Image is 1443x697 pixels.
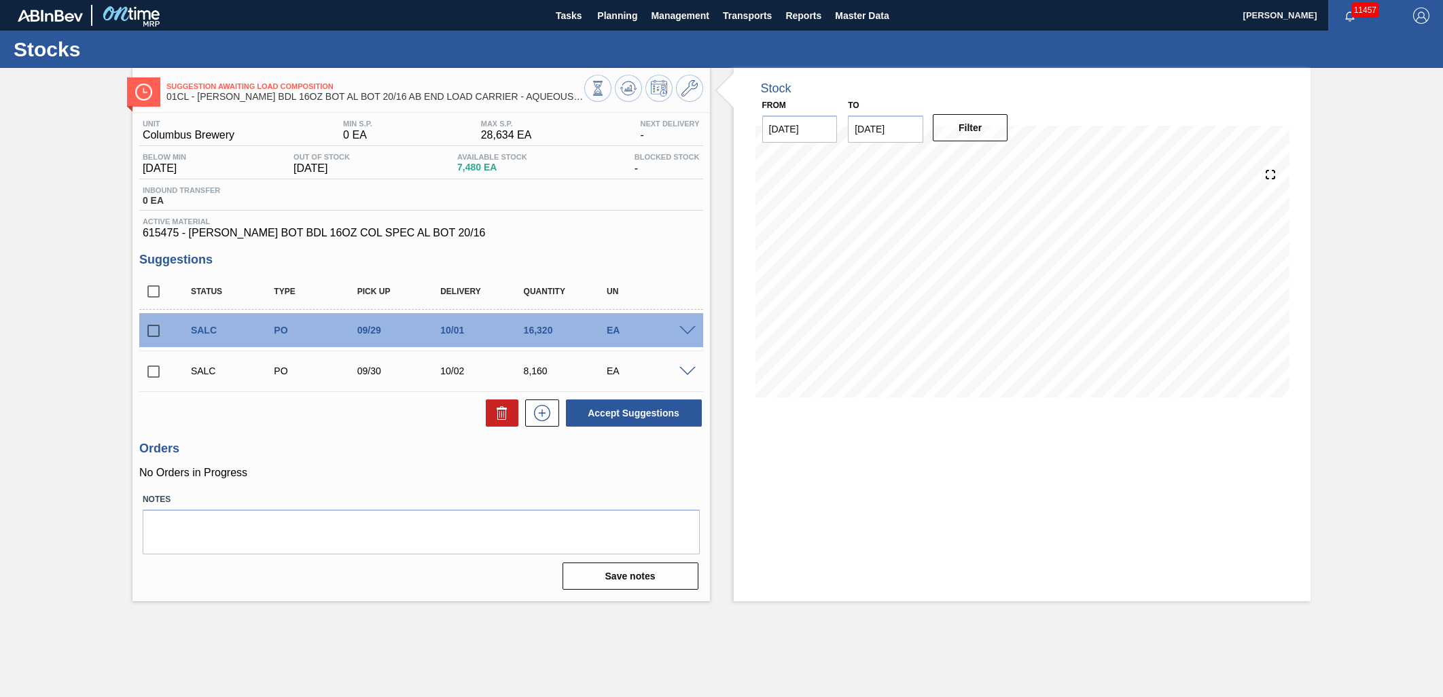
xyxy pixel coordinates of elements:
[270,325,364,336] div: Purchase order
[143,186,220,194] span: Inbound Transfer
[481,120,532,128] span: MAX S.P.
[143,162,186,175] span: [DATE]
[1328,6,1372,25] button: Notifications
[761,82,791,96] div: Stock
[933,114,1008,141] button: Filter
[603,325,697,336] div: EA
[651,7,709,24] span: Management
[143,129,234,141] span: Columbus Brewery
[676,75,703,102] button: Go to Master Data / General
[603,365,697,376] div: EA
[139,467,703,479] p: No Orders in Progress
[479,399,518,427] div: Delete Suggestions
[143,120,234,128] span: Unit
[835,7,889,24] span: Master Data
[518,399,559,427] div: New suggestion
[457,153,527,161] span: Available Stock
[143,490,700,510] label: Notes
[520,325,614,336] div: 16,320
[848,115,923,143] input: mm/dd/yyyy
[762,101,786,110] label: From
[143,227,700,239] span: 615475 - [PERSON_NAME] BOT BDL 16OZ COL SPEC AL BOT 20/16
[603,287,697,296] div: UN
[139,442,703,456] h3: Orders
[143,217,700,226] span: Active Material
[143,196,220,206] span: 0 EA
[640,120,699,128] span: Next Delivery
[166,92,584,102] span: 01CL - CARR BDL 16OZ BOT AL BOT 20/16 AB END LOAD CARRIER - AQUEOUS COA
[635,153,700,161] span: Blocked Stock
[437,365,531,376] div: 10/02/2025
[566,399,702,427] button: Accept Suggestions
[354,287,448,296] div: Pick up
[1351,3,1379,18] span: 11457
[437,325,531,336] div: 10/01/2025
[166,82,584,90] span: Suggestion Awaiting Load Composition
[139,253,703,267] h3: Suggestions
[18,10,83,22] img: TNhmsLtSVTkK8tSr43FrP2fwEKptu5GPRR3wAAAABJRU5ErkJggg==
[293,162,350,175] span: [DATE]
[762,115,838,143] input: mm/dd/yyyy
[554,7,584,24] span: Tasks
[637,120,702,141] div: -
[343,120,372,128] span: MIN S.P.
[615,75,642,102] button: Update Chart
[14,41,255,57] h1: Stocks
[563,562,698,590] button: Save notes
[584,75,611,102] button: Stocks Overview
[135,84,152,101] img: Ícone
[520,287,614,296] div: Quantity
[520,365,614,376] div: 8,160
[1413,7,1429,24] img: Logout
[481,129,532,141] span: 28,634 EA
[785,7,821,24] span: Reports
[270,365,364,376] div: Purchase order
[188,365,281,376] div: Suggestion Awaiting Load Composition
[597,7,637,24] span: Planning
[354,365,448,376] div: 09/30/2025
[188,325,281,336] div: Suggestion Awaiting Load Composition
[437,287,531,296] div: Delivery
[457,162,527,173] span: 7,480 EA
[343,129,372,141] span: 0 EA
[188,287,281,296] div: Status
[645,75,673,102] button: Schedule Inventory
[559,398,703,428] div: Accept Suggestions
[354,325,448,336] div: 09/29/2025
[270,287,364,296] div: Type
[143,153,186,161] span: Below Min
[723,7,772,24] span: Transports
[848,101,859,110] label: to
[293,153,350,161] span: Out Of Stock
[631,153,703,175] div: -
